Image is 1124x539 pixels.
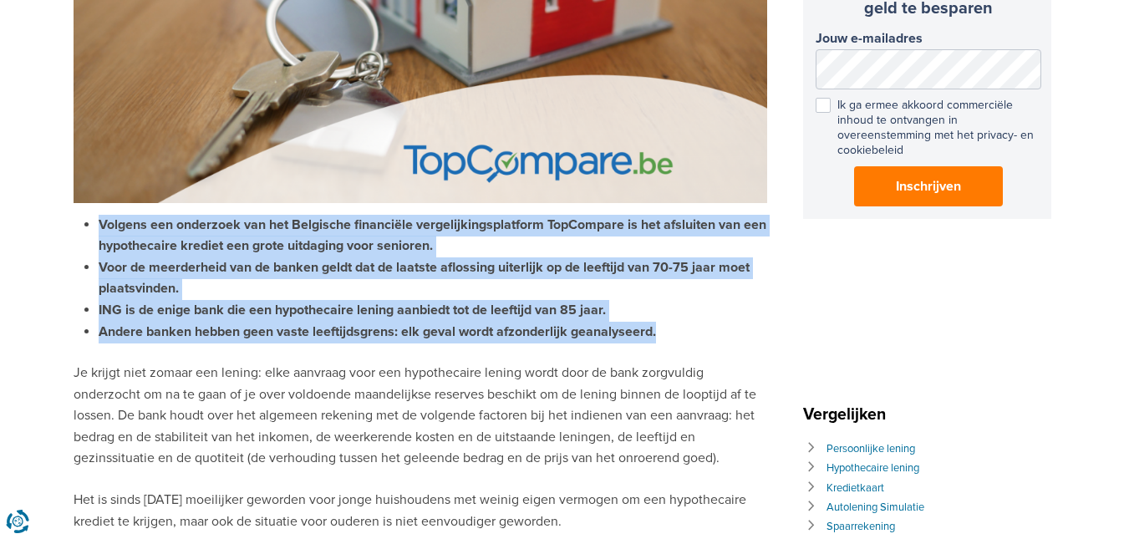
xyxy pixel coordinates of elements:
[99,216,766,255] strong: Volgens een onderzoek van het Belgische financiële vergelijkingsplatform TopCompare is het afslui...
[826,481,884,495] a: Kredietkaart
[816,98,1041,159] label: Ik ga ermee akkoord commerciële inhoud te ontvangen in overeenstemming met het privacy- en cookie...
[826,520,895,533] a: Spaarrekening
[99,302,606,318] strong: ING is de enige bank die een hypothecaire lening aanbiedt tot de leeftijd van 85 jaar.
[854,166,1003,206] button: Inschrijven
[826,461,919,475] a: Hypothecaire lening
[803,259,1054,368] iframe: fb:page Facebook Social Plugin
[896,176,961,196] span: Inschrijven
[74,363,767,470] p: Je krijgt niet zomaar een lening: elke aanvraag voor een hypothecaire lening wordt door de bank z...
[826,442,915,455] a: Persoonlijke lening
[99,259,750,297] strong: Voor de meerderheid van de banken geldt dat de laatste aflossing uiterlijk op de leeftijd van 70-...
[816,31,1041,47] label: Jouw e-mailadres
[826,501,924,514] a: Autolening Simulatie
[99,323,656,340] strong: Andere banken hebben geen vaste leeftijdsgrens: elk geval wordt afzonderlijk geanalyseerd.
[803,404,894,425] span: Vergelijken
[74,490,767,532] p: Het is sinds [DATE] moeilijker geworden voor jonge huishoudens met weinig eigen vermogen om een h...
